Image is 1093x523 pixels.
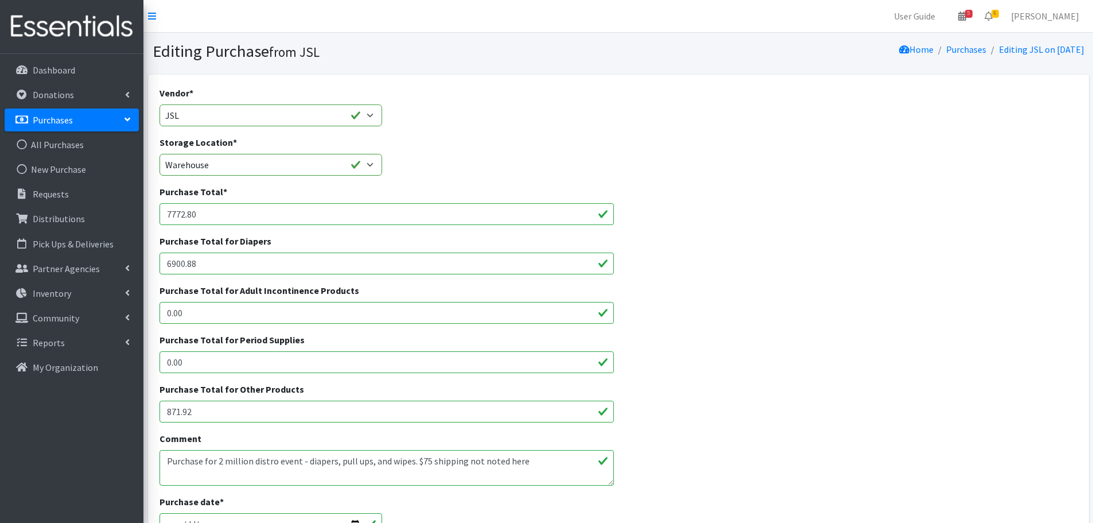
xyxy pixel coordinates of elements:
[160,495,224,509] label: Purchase date
[33,263,100,274] p: Partner Agencies
[160,185,227,199] label: Purchase Total
[899,44,933,55] a: Home
[33,337,65,348] p: Reports
[160,333,305,347] label: Purchase Total for Period Supplies
[160,234,271,248] label: Purchase Total for Diapers
[5,233,139,255] a: Pick Ups & Deliveries
[153,41,614,61] h1: Editing Purchase
[5,7,139,46] img: HumanEssentials
[5,257,139,280] a: Partner Agencies
[949,5,975,28] a: 5
[33,288,71,299] p: Inventory
[991,10,999,18] span: 6
[5,133,139,156] a: All Purchases
[160,450,614,486] textarea: Purchase for 2 million distro event - diapers, pull ups, and wipes. $75 shipping not noted here
[160,284,359,297] label: Purchase Total for Adult Incontinence Products
[33,89,74,100] p: Donations
[233,137,237,148] abbr: required
[269,44,320,60] small: from JSL
[189,87,193,99] abbr: required
[223,186,227,197] abbr: required
[5,109,139,131] a: Purchases
[5,183,139,206] a: Requests
[160,382,304,396] label: Purchase Total for Other Products
[220,496,224,507] abbr: required
[160,86,193,100] label: Vendor
[5,207,139,230] a: Distributions
[5,331,139,354] a: Reports
[33,362,98,373] p: My Organization
[33,238,114,250] p: Pick Ups & Deliveries
[33,213,85,224] p: Distributions
[33,64,75,76] p: Dashboard
[5,158,139,181] a: New Purchase
[999,44,1084,55] a: Editing JSL on [DATE]
[160,135,237,149] label: Storage Location
[33,114,73,126] p: Purchases
[5,282,139,305] a: Inventory
[1002,5,1088,28] a: [PERSON_NAME]
[160,432,201,445] label: Comment
[33,188,69,200] p: Requests
[5,307,139,330] a: Community
[946,44,986,55] a: Purchases
[33,312,79,324] p: Community
[975,5,1002,28] a: 6
[965,10,973,18] span: 5
[5,356,139,379] a: My Organization
[5,83,139,106] a: Donations
[5,59,139,82] a: Dashboard
[885,5,944,28] a: User Guide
